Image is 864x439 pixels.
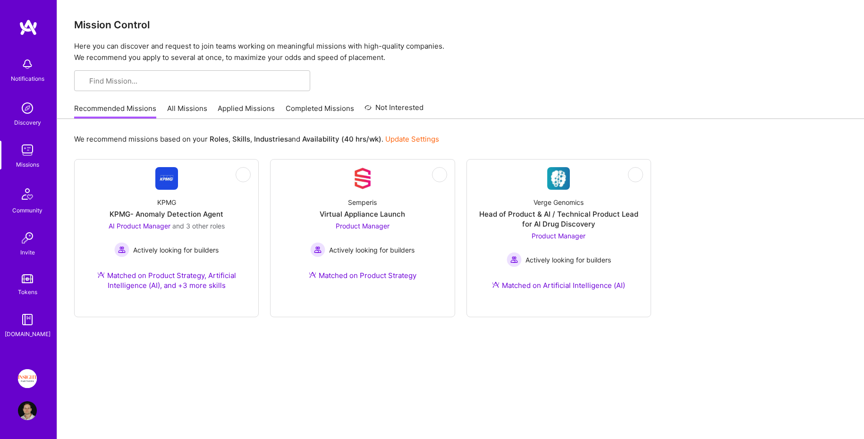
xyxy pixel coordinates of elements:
[16,183,39,205] img: Community
[14,118,41,127] div: Discovery
[351,167,374,190] img: Company Logo
[436,171,443,178] i: icon EyeClosed
[114,242,129,257] img: Actively looking for builders
[74,41,847,63] p: Here you can discover and request to join teams working on meaningful missions with high-quality ...
[5,329,51,339] div: [DOMAIN_NAME]
[210,135,229,144] b: Roles
[155,167,178,190] img: Company Logo
[309,271,316,279] img: Ateam Purple Icon
[82,78,89,85] i: icon SearchGrey
[492,281,500,288] img: Ateam Purple Icon
[492,280,625,290] div: Matched on Artificial Intelligence (AI)
[18,310,37,329] img: guide book
[19,19,38,36] img: logo
[310,242,325,257] img: Actively looking for builders
[532,232,585,240] span: Product Manager
[18,141,37,160] img: teamwork
[302,135,381,144] b: Availability (40 hrs/wk)
[172,222,225,230] span: and 3 other roles
[385,135,439,144] a: Update Settings
[109,222,170,230] span: AI Product Manager
[11,74,44,84] div: Notifications
[336,222,390,230] span: Product Manager
[525,255,611,265] span: Actively looking for builders
[20,247,35,257] div: Invite
[133,245,219,255] span: Actively looking for builders
[278,167,447,292] a: Company LogoSemperisVirtual Appliance LaunchProduct Manager Actively looking for buildersActively...
[254,135,288,144] b: Industries
[16,401,39,420] a: User Avatar
[74,19,847,31] h3: Mission Control
[18,99,37,118] img: discovery
[89,76,303,86] input: Find Mission...
[632,171,639,178] i: icon EyeClosed
[18,401,37,420] img: User Avatar
[18,369,37,388] img: Insight Partners: Data & AI - Sourcing
[474,209,643,229] div: Head of Product & AI / Technical Product Lead for AI Drug Discovery
[74,134,439,144] p: We recommend missions based on your , , and .
[547,167,570,190] img: Company Logo
[18,228,37,247] img: Invite
[157,197,176,207] div: KPMG
[22,274,33,283] img: tokens
[16,160,39,169] div: Missions
[534,197,584,207] div: Verge Genomics
[232,135,250,144] b: Skills
[12,205,42,215] div: Community
[320,209,405,219] div: Virtual Appliance Launch
[239,171,247,178] i: icon EyeClosed
[110,209,223,219] div: KPMG- Anomaly Detection Agent
[364,102,424,119] a: Not Interested
[286,103,354,119] a: Completed Missions
[82,270,251,290] div: Matched on Product Strategy, Artificial Intelligence (AI), and +3 more skills
[16,369,39,388] a: Insight Partners: Data & AI - Sourcing
[18,55,37,74] img: bell
[97,271,105,279] img: Ateam Purple Icon
[507,252,522,267] img: Actively looking for builders
[348,197,377,207] div: Semperis
[309,270,416,280] div: Matched on Product Strategy
[82,167,251,302] a: Company LogoKPMGKPMG- Anomaly Detection AgentAI Product Manager and 3 other rolesActively looking...
[218,103,275,119] a: Applied Missions
[74,103,156,119] a: Recommended Missions
[329,245,415,255] span: Actively looking for builders
[18,287,37,297] div: Tokens
[474,167,643,302] a: Company LogoVerge GenomicsHead of Product & AI / Technical Product Lead for AI Drug DiscoveryProd...
[167,103,207,119] a: All Missions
